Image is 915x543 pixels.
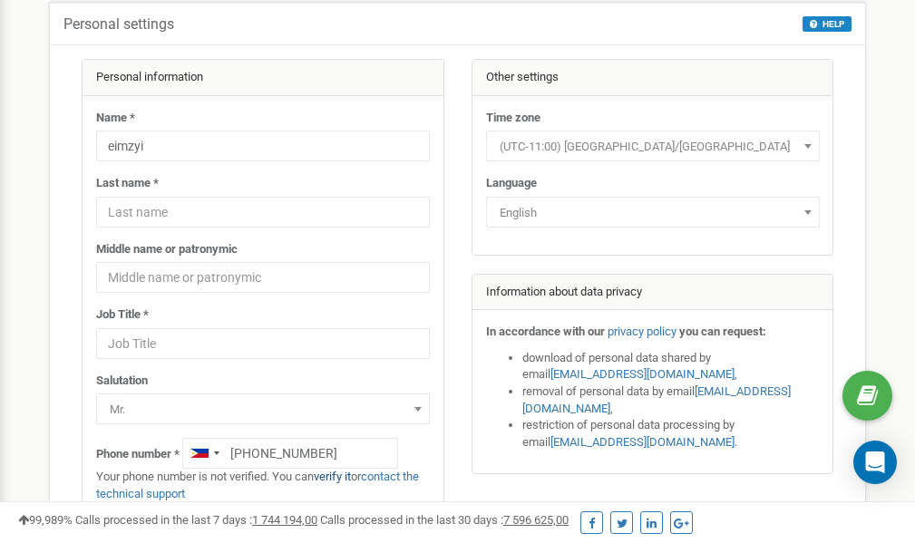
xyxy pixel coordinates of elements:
[96,393,430,424] span: Mr.
[252,513,317,527] u: 1 744 194,00
[522,417,820,451] li: restriction of personal data processing by email .
[472,275,833,311] div: Information about data privacy
[18,513,73,527] span: 99,989%
[96,469,430,502] p: Your phone number is not verified. You can or
[96,197,430,228] input: Last name
[803,16,852,32] button: HELP
[96,241,238,258] label: Middle name or patronymic
[314,470,351,483] a: verify it
[96,262,430,293] input: Middle name or patronymic
[550,435,735,449] a: [EMAIL_ADDRESS][DOMAIN_NAME]
[320,513,569,527] span: Calls processed in the last 30 days :
[522,384,791,415] a: [EMAIL_ADDRESS][DOMAIN_NAME]
[63,16,174,33] h5: Personal settings
[96,373,148,390] label: Salutation
[96,110,135,127] label: Name *
[102,397,423,422] span: Mr.
[492,134,813,160] span: (UTC-11:00) Pacific/Midway
[96,328,430,359] input: Job Title
[96,470,419,500] a: contact the technical support
[96,446,180,463] label: Phone number *
[486,325,605,338] strong: In accordance with our
[486,197,820,228] span: English
[550,367,735,381] a: [EMAIL_ADDRESS][DOMAIN_NAME]
[608,325,677,338] a: privacy policy
[96,306,149,324] label: Job Title *
[75,513,317,527] span: Calls processed in the last 7 days :
[503,513,569,527] u: 7 596 625,00
[522,350,820,383] li: download of personal data shared by email ,
[853,441,897,484] div: Open Intercom Messenger
[522,383,820,417] li: removal of personal data by email ,
[486,131,820,161] span: (UTC-11:00) Pacific/Midway
[83,60,443,96] div: Personal information
[679,325,766,338] strong: you can request:
[486,110,540,127] label: Time zone
[472,60,833,96] div: Other settings
[96,175,159,192] label: Last name *
[486,175,537,192] label: Language
[182,438,398,469] input: +1-800-555-55-55
[492,200,813,226] span: English
[96,131,430,161] input: Name
[183,439,225,468] div: Telephone country code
